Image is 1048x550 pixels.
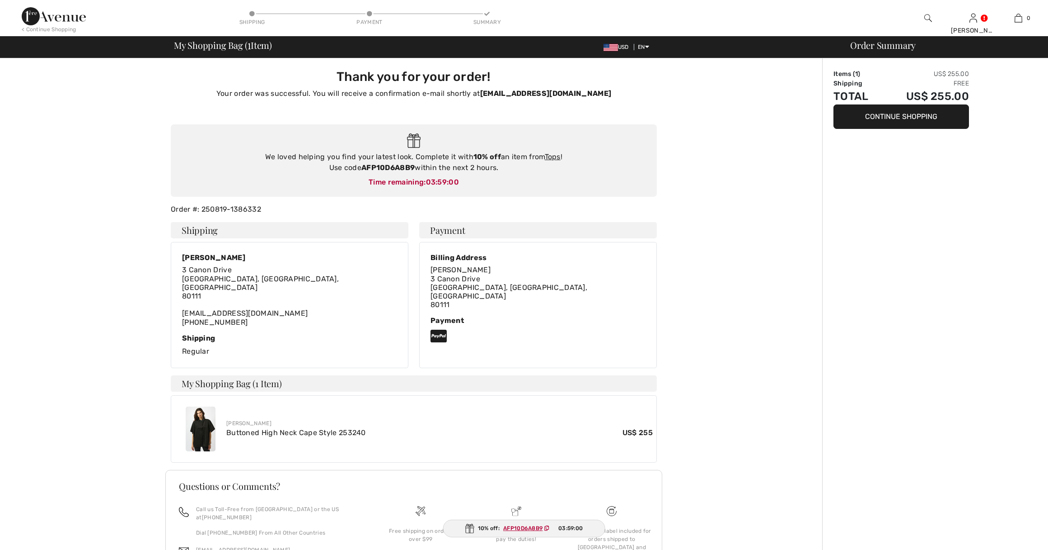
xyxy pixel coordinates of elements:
[882,69,969,79] td: US$ 255.00
[622,427,653,438] span: US$ 255
[171,375,657,392] h4: My Shopping Bag (1 Item)
[196,529,362,537] p: Dial [PHONE_NUMBER] From All Other Countries
[473,18,501,26] div: Summary
[174,41,272,50] span: My Shopping Bag ( Item)
[248,38,251,50] span: 1
[480,89,611,98] strong: [EMAIL_ADDRESS][DOMAIN_NAME]
[1027,14,1030,22] span: 0
[833,79,882,88] td: Shipping
[176,88,651,99] p: Your order was successful. You will receive a confirmation e-mail shortly at
[179,482,649,491] h3: Questions or Comments?
[430,253,646,262] div: Billing Address
[179,507,189,517] img: call
[558,524,583,532] span: 03:59:00
[882,88,969,104] td: US$ 255.00
[604,44,632,50] span: USD
[416,506,426,516] img: Free shipping on orders over $99
[196,505,362,522] p: Call us Toll-Free from [GEOGRAPHIC_DATA] or the US at
[226,419,653,427] div: [PERSON_NAME]
[239,18,266,26] div: Shipping
[182,266,339,300] span: 3 Canon Drive [GEOGRAPHIC_DATA], [GEOGRAPHIC_DATA], [GEOGRAPHIC_DATA] 80111
[165,204,662,215] div: Order #: 250819-1386332
[430,316,646,325] div: Payment
[182,266,397,326] div: [EMAIL_ADDRESS][DOMAIN_NAME] [PHONE_NUMBER]
[430,275,587,309] span: 3 Canon Drive [GEOGRAPHIC_DATA], [GEOGRAPHIC_DATA], [GEOGRAPHIC_DATA] 80111
[511,506,521,516] img: Delivery is a breeze since we pay the duties!
[356,18,383,26] div: Payment
[833,88,882,104] td: Total
[503,525,543,531] ins: AFP10D6A8B9
[545,152,561,161] a: Tops
[607,506,617,516] img: Free shipping on orders over $99
[22,25,76,33] div: < Continue Shopping
[180,177,648,188] div: Time remaining:
[1015,13,1022,24] img: My Bag
[833,69,882,79] td: Items ( )
[22,7,86,25] img: 1ère Avenue
[833,104,969,129] button: Continue Shopping
[407,133,421,148] img: Gift.svg
[361,163,415,172] strong: AFP10D6A8B9
[465,524,474,533] img: Gift.svg
[171,222,408,238] h4: Shipping
[430,266,491,274] span: [PERSON_NAME]
[182,334,397,357] div: Regular
[951,26,995,35] div: [PERSON_NAME]
[180,152,648,173] div: We loved helping you find your latest look. Complete it with an item from ! Use code within the n...
[969,13,977,24] img: My Info
[426,178,459,186] span: 03:59:00
[419,222,657,238] h4: Payment
[176,69,651,85] h3: Thank you for your order!
[380,527,461,543] div: Free shipping on orders over $99
[443,520,605,537] div: 10% off:
[182,253,397,262] div: [PERSON_NAME]
[924,13,932,24] img: search the website
[969,14,977,22] a: Sign In
[604,44,618,51] img: US Dollar
[202,514,252,521] a: [PHONE_NUMBER]
[473,152,501,161] strong: 10% off
[186,407,215,451] img: Buttoned High Neck Cape Style 253240
[226,428,366,437] a: Buttoned High Neck Cape Style 253240
[182,334,397,342] div: Shipping
[839,41,1043,50] div: Order Summary
[855,70,858,78] span: 1
[638,44,649,50] span: EN
[882,79,969,88] td: Free
[996,13,1040,24] a: 0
